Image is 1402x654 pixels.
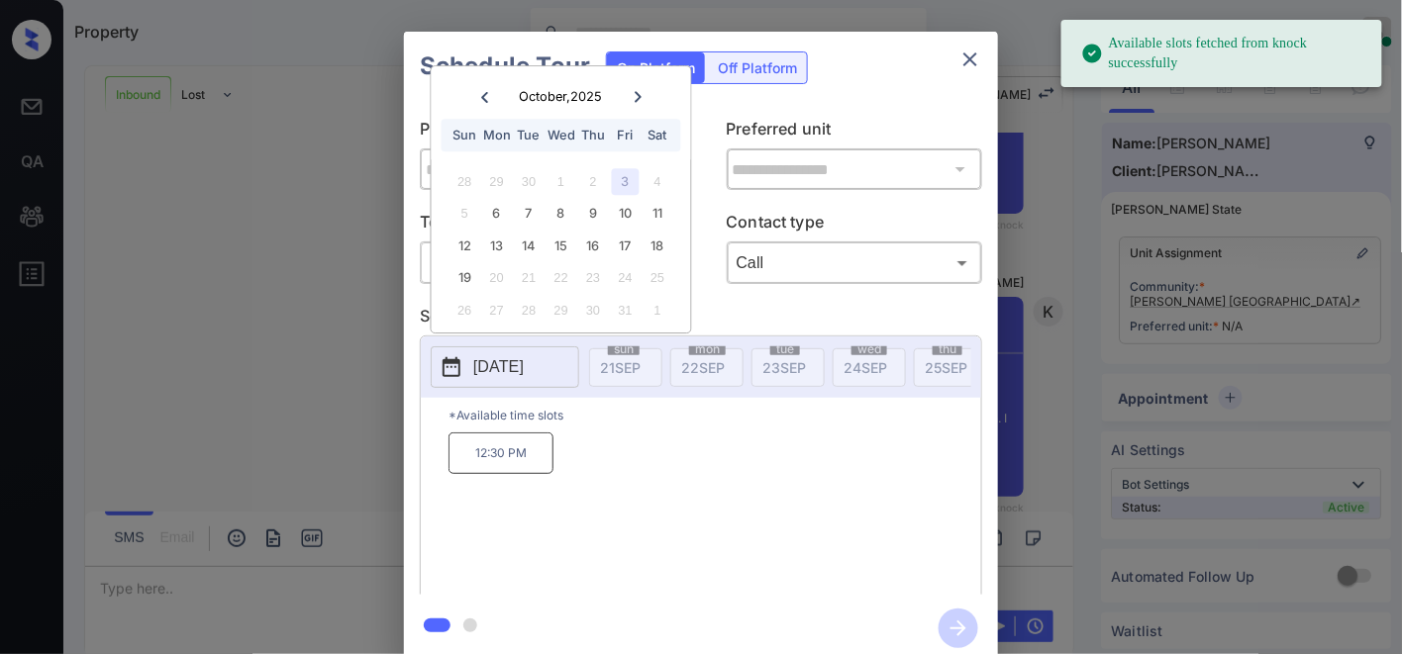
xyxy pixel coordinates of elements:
div: Choose Thursday, October 9th, 2025 [580,201,607,228]
div: Choose Thursday, October 16th, 2025 [580,233,607,259]
p: 12:30 PM [449,432,553,474]
button: close [951,40,990,79]
div: Thu [580,122,607,148]
div: Not available Tuesday, October 21st, 2025 [516,265,543,292]
div: Choose Saturday, October 11th, 2025 [644,201,670,228]
div: Choose Friday, October 17th, 2025 [612,233,639,259]
div: month 2025-10 [438,165,684,326]
div: Fri [612,122,639,148]
div: Not available Thursday, October 30th, 2025 [580,297,607,324]
div: Not available Tuesday, September 30th, 2025 [516,168,543,195]
p: Preferred unit [727,117,983,148]
div: On Platform [607,52,705,83]
p: Contact type [727,210,983,241]
div: Mon [483,122,510,148]
div: Not available Thursday, October 2nd, 2025 [580,168,607,195]
div: Not available Friday, October 24th, 2025 [612,265,639,292]
p: [DATE] [473,355,524,379]
div: Not available Monday, October 27th, 2025 [483,297,510,324]
div: Not available Sunday, October 26th, 2025 [451,297,478,324]
div: Tue [516,122,543,148]
p: *Available time slots [449,398,981,432]
div: Choose Tuesday, October 7th, 2025 [516,201,543,228]
div: In Person [425,246,671,279]
div: Choose Monday, October 6th, 2025 [483,201,510,228]
div: Choose Wednesday, October 15th, 2025 [548,233,574,259]
div: Wed [548,122,574,148]
div: Not available Saturday, October 25th, 2025 [644,265,670,292]
div: Not available Thursday, October 23rd, 2025 [580,265,607,292]
div: Not available Wednesday, October 22nd, 2025 [548,265,574,292]
div: Sun [451,122,478,148]
div: Off Platform [708,52,807,83]
div: Available slots fetched from knock successfully [1081,26,1366,81]
div: Choose Sunday, October 12th, 2025 [451,233,478,259]
div: Not available Sunday, September 28th, 2025 [451,168,478,195]
div: Choose Friday, October 3rd, 2025 [612,168,639,195]
div: Choose Sunday, October 19th, 2025 [451,265,478,292]
div: Not available Saturday, October 4th, 2025 [644,168,670,195]
div: Not available Wednesday, October 1st, 2025 [548,168,574,195]
div: Choose Tuesday, October 14th, 2025 [516,233,543,259]
div: Not available Sunday, October 5th, 2025 [451,201,478,228]
div: Not available Friday, October 31st, 2025 [612,297,639,324]
div: Call [732,246,978,279]
h2: Schedule Tour [404,32,606,101]
div: October , 2025 [520,89,603,104]
p: Preferred community [420,117,676,148]
div: Not available Tuesday, October 28th, 2025 [516,297,543,324]
div: Not available Wednesday, October 29th, 2025 [548,297,574,324]
div: Not available Saturday, November 1st, 2025 [644,297,670,324]
div: Not available Monday, September 29th, 2025 [483,168,510,195]
div: Choose Monday, October 13th, 2025 [483,233,510,259]
p: Select slot [420,304,982,335]
div: Sat [644,122,670,148]
div: Choose Saturday, October 18th, 2025 [644,233,670,259]
button: [DATE] [431,346,579,388]
div: Choose Wednesday, October 8th, 2025 [548,201,574,228]
div: Choose Friday, October 10th, 2025 [612,201,639,228]
p: Tour type [420,210,676,241]
div: Not available Monday, October 20th, 2025 [483,265,510,292]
